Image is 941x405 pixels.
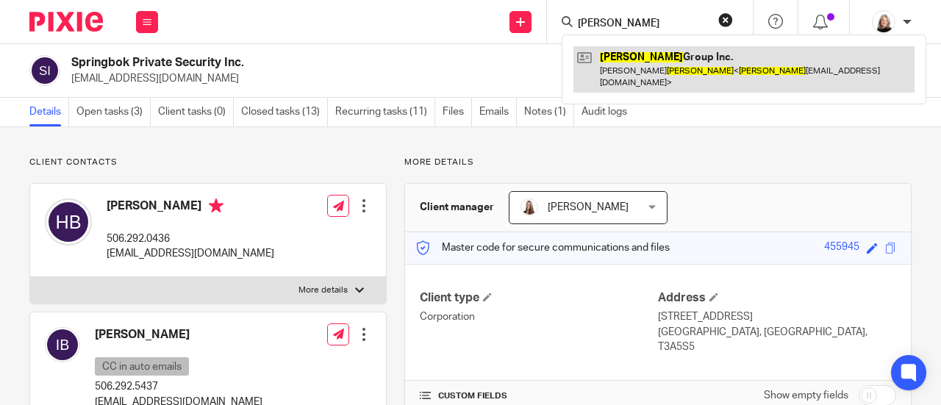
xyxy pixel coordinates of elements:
[29,55,60,86] img: svg%3E
[582,98,634,126] a: Audit logs
[107,246,274,261] p: [EMAIL_ADDRESS][DOMAIN_NAME]
[45,327,80,362] img: svg%3E
[872,10,895,34] img: Screenshot%202023-11-02%20134555.png
[420,290,658,306] h4: Client type
[420,390,658,402] h4: CUSTOM FIELDS
[764,388,848,403] label: Show empty fields
[416,240,670,255] p: Master code for secure communications and files
[241,98,328,126] a: Closed tasks (13)
[658,325,896,355] p: [GEOGRAPHIC_DATA], [GEOGRAPHIC_DATA], T3A5S5
[420,200,494,215] h3: Client manager
[443,98,472,126] a: Files
[298,284,348,296] p: More details
[76,98,151,126] a: Open tasks (3)
[548,202,629,212] span: [PERSON_NAME]
[95,327,262,343] h4: [PERSON_NAME]
[71,55,584,71] h2: Springbok Private Security Inc.
[658,290,896,306] h4: Address
[29,12,103,32] img: Pixie
[107,232,274,246] p: 506.292.0436
[520,198,538,216] img: Larissa-headshot-cropped.jpg
[158,98,234,126] a: Client tasks (0)
[71,71,712,86] p: [EMAIL_ADDRESS][DOMAIN_NAME]
[824,240,859,257] div: 455945
[479,98,517,126] a: Emails
[420,309,658,324] p: Corporation
[718,12,733,27] button: Clear
[29,157,387,168] p: Client contacts
[107,198,274,217] h4: [PERSON_NAME]
[95,357,189,376] p: CC in auto emails
[524,98,574,126] a: Notes (1)
[45,198,92,245] img: svg%3E
[404,157,912,168] p: More details
[658,309,896,324] p: [STREET_ADDRESS]
[209,198,223,213] i: Primary
[29,98,69,126] a: Details
[576,18,709,31] input: Search
[335,98,435,126] a: Recurring tasks (11)
[95,379,262,394] p: 506.292.5437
